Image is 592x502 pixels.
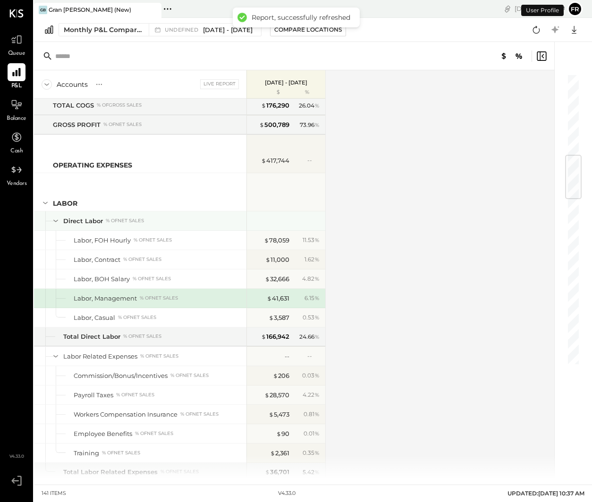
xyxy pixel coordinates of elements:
div: OPERATING EXPENSES [53,160,132,170]
div: 176,290 [261,101,289,110]
span: $ [276,430,281,437]
div: 500,789 [259,120,289,129]
span: % [314,101,320,109]
div: % of GROSS SALES [97,102,142,109]
div: Live Report [200,79,239,89]
div: Labor Related Expenses [63,352,137,361]
div: 4.82 [302,275,320,283]
a: Vendors [0,161,33,188]
div: Accounts [57,80,88,89]
span: $ [269,314,274,321]
span: % [314,429,320,437]
span: $ [261,333,266,340]
div: Payroll Taxes [74,391,113,400]
div: % of NET SALES [134,237,172,243]
span: % [314,121,320,128]
div: % of NET SALES [116,392,154,398]
div: -- [307,352,320,360]
div: 0.35 [303,449,320,457]
span: % [314,255,320,263]
span: $ [264,236,269,244]
span: $ [261,157,266,164]
div: $ [252,89,289,96]
div: 166,942 [261,332,289,341]
div: % of NET SALES [102,450,140,456]
div: v 4.33.0 [278,490,296,497]
div: GROSS PROFIT [53,120,101,129]
div: 0.53 [303,313,320,322]
div: [DATE] [515,4,565,13]
div: 11,000 [265,255,289,264]
a: P&L [0,63,33,91]
span: Cash [10,147,23,156]
div: Monthly P&L Comparison [64,25,143,34]
div: 90 [276,429,289,438]
span: undefined [165,27,201,33]
div: 28,570 [264,391,289,400]
span: [DATE] - [DATE] [203,25,253,34]
div: Labor, BOH Salary [74,275,130,284]
span: P&L [11,82,22,91]
div: 141 items [42,490,66,497]
div: -- [307,156,320,164]
span: $ [269,410,274,418]
div: % [292,89,322,96]
span: $ [273,372,278,379]
button: Monthly P&L Comparison undefined[DATE] - [DATE] [59,23,262,36]
span: % [314,275,320,282]
span: $ [270,449,275,457]
div: 32,666 [265,275,289,284]
span: % [314,371,320,379]
a: Queue [0,31,33,58]
a: Cash [0,128,33,156]
span: Queue [8,50,25,58]
button: Fr [567,1,583,17]
div: 24.66 [299,333,320,341]
span: % [314,294,320,301]
span: $ [265,275,270,283]
div: TOTAL COGS [53,101,94,110]
span: Vendors [7,180,27,188]
p: [DATE] - [DATE] [265,79,307,86]
div: 0.81 [304,410,320,418]
div: 3,587 [269,313,289,322]
div: Compare Locations [274,25,342,33]
span: % [314,333,320,340]
div: 6.15 [304,294,320,302]
span: $ [259,121,264,128]
div: 5,473 [269,410,289,419]
span: $ [264,391,270,399]
div: 417,744 [261,156,289,165]
div: -- [285,352,289,361]
div: Labor, Management [74,294,137,303]
span: $ [265,256,271,263]
span: % [314,313,320,321]
div: 11.53 [303,236,320,244]
div: 0.01 [304,429,320,438]
div: 0.03 [302,371,320,380]
div: % of NET SALES [123,333,161,340]
span: % [314,391,320,398]
div: % of NET SALES [106,218,144,224]
div: Labor, FOH Hourly [74,236,131,245]
span: % [314,468,320,476]
div: User Profile [521,5,564,16]
div: Training [74,449,99,458]
div: 41,631 [267,294,289,303]
div: 5.42 [303,468,320,477]
div: GB [39,6,47,14]
div: 2,361 [270,449,289,458]
div: % of NET SALES [123,256,161,263]
div: % of NET SALES [103,121,142,128]
div: % of NET SALES [133,276,171,282]
div: Total Direct Labor [63,332,120,341]
div: % of NET SALES [140,295,178,301]
span: UPDATED: [DATE] 10:37 AM [507,490,584,497]
button: Compare Locations [270,23,346,36]
div: 73.96 [300,121,320,129]
div: Employee Benefits [74,429,132,438]
div: % of NET SALES [140,353,178,360]
span: % [314,449,320,456]
div: Labor, Casual [74,313,115,322]
span: $ [267,294,272,302]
